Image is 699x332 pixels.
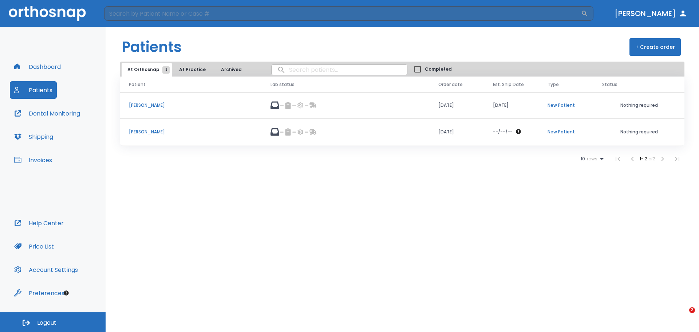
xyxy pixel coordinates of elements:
[674,307,692,325] iframe: Intercom live chat
[438,81,463,88] span: Order date
[484,92,539,119] td: [DATE]
[10,214,68,232] button: Help Center
[602,129,676,135] p: Nothing required
[10,81,57,99] button: Patients
[10,261,82,278] button: Account Settings
[585,156,597,161] span: rows
[602,102,676,109] p: Nothing required
[104,6,581,21] input: Search by Patient Name or Case #
[493,129,530,135] div: The date will be available after approving treatment plan
[689,307,695,313] span: 2
[10,238,58,255] button: Price List
[63,290,70,296] div: Tooltip anchor
[581,156,585,161] span: 10
[122,63,251,77] div: tabs
[629,38,681,56] button: + Create order
[548,102,585,109] p: New Patient
[129,129,253,135] p: [PERSON_NAME]
[10,58,65,75] button: Dashboard
[10,151,56,169] button: Invoices
[430,92,484,119] td: [DATE]
[10,284,69,302] button: Preferences
[270,81,295,88] span: Lab status
[173,63,212,77] button: At Practice
[602,81,617,88] span: Status
[272,63,407,77] input: search
[640,156,648,162] span: 1 - 2
[430,119,484,145] td: [DATE]
[213,63,249,77] button: Archived
[493,81,524,88] span: Est. Ship Date
[129,102,253,109] p: [PERSON_NAME]
[122,36,182,58] h1: Patients
[612,7,690,20] button: [PERSON_NAME]
[127,66,166,73] span: At Orthosnap
[493,129,513,135] p: --/--/--
[425,66,452,73] span: Completed
[10,128,58,145] button: Shipping
[9,6,86,21] img: Orthosnap
[10,105,84,122] button: Dental Monitoring
[129,81,146,88] span: Patient
[548,81,559,88] span: Type
[37,319,56,327] span: Logout
[162,66,170,74] span: 2
[648,156,655,162] span: of 2
[548,129,585,135] p: New Patient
